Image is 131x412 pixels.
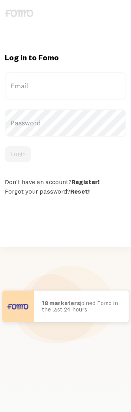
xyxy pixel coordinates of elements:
[5,178,126,186] div: Don't have an account?
[5,9,33,17] img: fomo-logo-gray-b99e0e8ada9f9040e2984d0d95b3b12da0074ffd48d1e5cb62ac37fc77b0b268.svg
[5,187,126,195] div: Forgot your password?
[70,187,90,195] a: Reset!
[5,52,126,63] h1: Log in to Fomo
[71,178,99,186] a: Register!
[42,299,80,307] b: 18 marketers
[42,300,121,313] p: joined Fomo in the last 24 hours
[5,72,126,100] label: Email
[5,109,126,137] label: Password
[2,291,34,322] img: User avatar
